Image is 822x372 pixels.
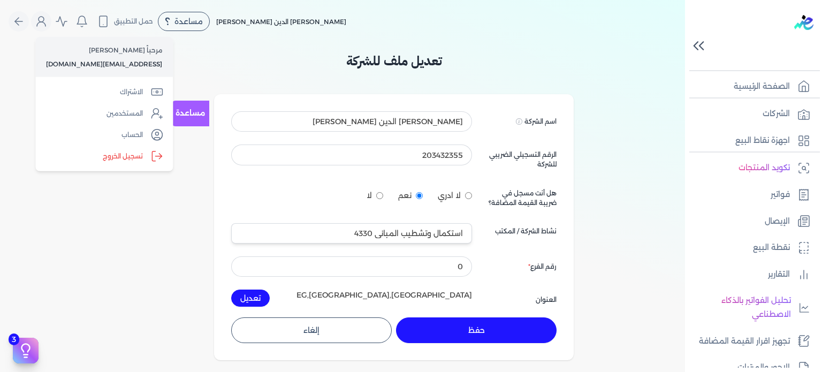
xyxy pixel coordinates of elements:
[685,210,816,233] a: الإيصال
[771,188,790,202] p: فواتير
[231,290,270,307] button: تعديل
[739,161,790,175] p: تكويد المنتجات
[174,18,203,25] span: مساعدة
[231,256,472,277] input: رقم الفرع
[46,43,162,57] p: مرحباً [PERSON_NAME]
[485,188,557,208] label: هل أنت مسجل في ضريبة القيمة المضافة؟
[214,51,574,71] h3: تعديل ملف للشركة
[40,81,169,103] a: الاشتراك
[398,190,412,201] span: نعم
[528,262,557,271] label: رقم الفرع
[46,57,162,71] p: [EMAIL_ADDRESS][DOMAIN_NAME]
[794,15,813,30] img: logo
[685,237,816,259] a: نقطة البيع
[216,18,346,26] span: [PERSON_NAME] الدين [PERSON_NAME]
[231,223,472,244] input: اختار نشاط شركتك / مكتبك
[734,80,790,94] p: الصفحة الرئيسية
[524,117,557,126] label: اسم الشركة
[735,134,790,148] p: اجهزة نقاط البيع
[685,330,816,353] a: تجهيز اقرار القيمة المضافة
[40,146,169,167] label: تسجيل الخروج
[753,241,790,255] p: نقطة البيع
[699,335,790,348] p: تجهيز اقرار القيمة المضافة
[763,107,790,121] p: الشركات
[40,103,169,124] a: المستخدمين
[40,124,169,146] a: الحساب
[768,268,790,282] p: التقارير
[9,333,19,345] span: 3
[465,192,472,199] input: لا ادري
[685,157,816,179] a: تكويد المنتجات
[231,317,392,343] button: إلغاء
[685,184,816,206] a: فواتير
[171,101,209,126] a: مساعدة
[495,226,557,236] label: نشاط الشركة / المكتب
[685,130,816,152] a: اجهزة نقاط البيع
[367,190,372,201] span: لا
[416,192,423,199] input: نعم
[685,75,816,98] a: الصفحة الرئيسية
[296,290,472,307] div: EG,[GEOGRAPHIC_DATA],[GEOGRAPHIC_DATA]
[685,103,816,125] a: الشركات
[685,263,816,286] a: التقارير
[685,290,816,325] a: تحليل الفواتير بالذكاء الاصطناعي
[765,215,790,229] p: الإيصال
[94,12,156,31] button: حمل التطبيق
[376,192,383,199] input: لا
[396,317,557,343] button: حفظ
[485,150,557,169] label: الرقم التسجيلي الضريبي للشركة
[690,294,791,321] p: تحليل الفواتير بالذكاء الاصطناعي
[438,190,461,201] span: لا ادري
[114,17,153,26] span: حمل التطبيق
[536,295,557,305] label: العنوان
[158,12,210,31] div: مساعدة
[13,338,39,363] button: 3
